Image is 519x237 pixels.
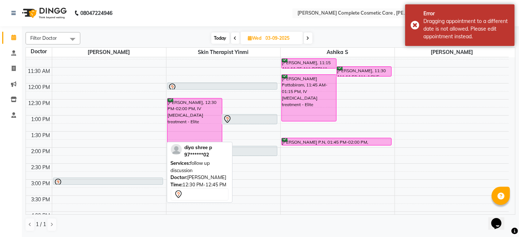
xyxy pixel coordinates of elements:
div: [PERSON_NAME], 11:15 AM-11:35 AM, DERMA PLANNING ELITE [282,59,336,68]
span: diya shree p [185,144,212,150]
span: Filter Doctor [30,35,57,41]
input: 2025-09-03 [264,33,300,44]
div: 11:30 AM [27,67,52,75]
img: profile [171,144,182,155]
span: Time: [171,182,183,187]
iframe: chat widget [488,208,512,230]
span: Doctor: [171,174,188,180]
div: [PERSON_NAME] P.N, 01:45 PM-02:00 PM, Hollywood basic [282,138,391,145]
div: [PERSON_NAME] Pattabiram, 11:45 AM-01:15 PM, IV [MEDICAL_DATA] treatment - Elite [282,75,336,121]
b: 08047224946 [80,3,112,23]
div: 12:30 PM [27,100,52,107]
div: [PERSON_NAME], 11:30 AM-11:50 AM, ACNE THERAPY ELITE [337,67,391,76]
span: skin therapist yinmi [166,48,280,57]
div: [PERSON_NAME], 12:30 PM-02:00 PM, IV [MEDICAL_DATA] treatment - Elite [168,98,222,145]
div: Error [423,10,509,18]
div: [PERSON_NAME] A, 01:00 PM-01:20 PM, ACNE THERAPY BASIC [223,114,277,124]
span: 1 / 1 [36,221,46,228]
span: [PERSON_NAME] [52,48,166,57]
div: 4:00 PM [30,212,52,219]
div: 3:00 PM [30,180,52,187]
div: 2:30 PM [30,164,52,171]
div: 3:30 PM [30,196,52,203]
div: 2:00 PM [30,148,52,155]
div: 1:30 PM [30,132,52,139]
div: Dragging appointment to a different date is not allowed. Please edit appointment instead. [423,18,509,40]
span: Wed [246,35,264,41]
span: Services: [171,160,191,166]
span: Today [211,32,230,44]
span: [PERSON_NAME] [395,48,509,57]
div: 12:30 PM-12:45 PM [171,181,228,189]
span: ashika s [281,48,395,57]
img: logo [19,3,69,23]
div: [PERSON_NAME][GEOGRAPHIC_DATA], 12:00 PM-12:15 PM, follow up discussion [168,83,277,89]
div: 12:00 PM [27,83,52,91]
span: follow up discussion [171,160,210,173]
div: 1:00 PM [30,116,52,123]
div: Doctor [26,48,52,55]
div: diya shree p, 12:30 PM-12:45 PM, follow up discussion [53,178,163,184]
div: [PERSON_NAME] [171,174,228,181]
